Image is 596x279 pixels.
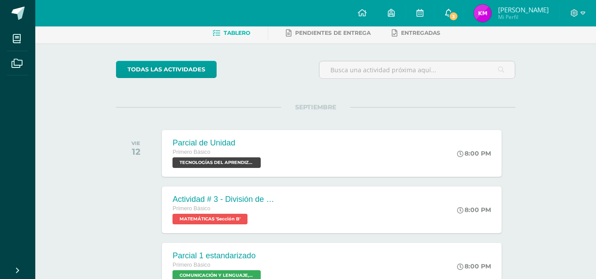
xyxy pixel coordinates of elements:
div: Parcial de Unidad [172,138,263,148]
div: Actividad # 3 - División de Fracciones [172,195,278,204]
div: VIE [131,140,140,146]
a: Entregadas [392,26,440,40]
span: [PERSON_NAME] [498,5,549,14]
div: Parcial 1 estandarizado [172,251,263,260]
a: Tablero [213,26,250,40]
img: 82db623c5726ad212d4a1180c1d646f6.png [474,4,491,22]
div: 12 [131,146,140,157]
span: Tablero [224,30,250,36]
div: 8:00 PM [457,149,491,157]
span: SEPTIEMBRE [281,103,350,111]
span: TECNOLOGÍAS DEL APRENDIZAJE Y LA COMUNICACIÓN 'Sección B' [172,157,261,168]
div: 8:00 PM [457,262,491,270]
span: Mi Perfil [498,13,549,21]
span: Pendientes de entrega [295,30,371,36]
span: Primero Básico [172,149,210,155]
span: Primero Básico [172,262,210,268]
span: Primero Básico [172,205,210,212]
span: MATEMÁTICAS 'Sección B' [172,214,247,224]
div: 8:00 PM [457,206,491,214]
span: 3 [449,11,458,21]
a: Pendientes de entrega [286,26,371,40]
a: todas las Actividades [116,61,217,78]
input: Busca una actividad próxima aquí... [319,61,515,78]
span: Entregadas [401,30,440,36]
